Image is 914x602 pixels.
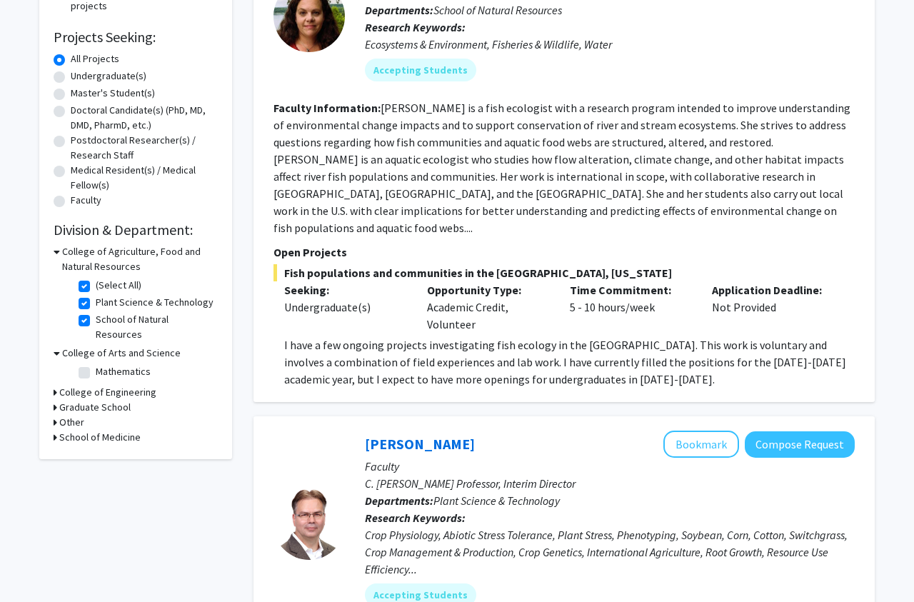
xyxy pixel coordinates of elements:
[71,51,119,66] label: All Projects
[59,400,131,415] h3: Graduate School
[96,295,214,310] label: Plant Science & Technology
[365,36,855,53] div: Ecosystems & Environment, Fisheries & Wildlife, Water
[71,193,101,208] label: Faculty
[71,69,146,84] label: Undergraduate(s)
[59,385,156,400] h3: College of Engineering
[284,299,406,316] div: Undergraduate(s)
[71,86,155,101] label: Master's Student(s)
[663,431,739,458] button: Add Felix Fritschi to Bookmarks
[273,101,850,235] fg-read-more: [PERSON_NAME] is a fish ecologist with a research program intended to improve understanding of en...
[11,538,61,591] iframe: Chat
[365,458,855,475] p: Faculty
[273,101,381,115] b: Faculty Information:
[284,336,855,388] p: I have a few ongoing projects investigating fish ecology in the [GEOGRAPHIC_DATA]. This work is v...
[273,264,855,281] span: Fish populations and communities in the [GEOGRAPHIC_DATA], [US_STATE]
[427,281,548,299] p: Opportunity Type:
[54,29,218,46] h2: Projects Seeking:
[365,511,466,525] b: Research Keywords:
[559,281,702,333] div: 5 - 10 hours/week
[433,3,562,17] span: School of Natural Resources
[745,431,855,458] button: Compose Request to Felix Fritschi
[712,281,833,299] p: Application Deadline:
[62,346,181,361] h3: College of Arts and Science
[62,244,218,274] h3: College of Agriculture, Food and Natural Resources
[71,163,218,193] label: Medical Resident(s) / Medical Fellow(s)
[59,430,141,445] h3: School of Medicine
[365,20,466,34] b: Research Keywords:
[54,221,218,239] h2: Division & Department:
[365,475,855,492] p: C. [PERSON_NAME] Professor, Interim Director
[433,493,560,508] span: Plant Science & Technology
[365,435,475,453] a: [PERSON_NAME]
[701,281,844,333] div: Not Provided
[365,59,476,81] mat-chip: Accepting Students
[273,244,855,261] p: Open Projects
[96,312,214,342] label: School of Natural Resources
[284,281,406,299] p: Seeking:
[365,526,855,578] div: Crop Physiology, Abiotic Stress Tolerance, Plant Stress, Phenotyping, Soybean, Corn, Cotton, Swit...
[71,103,218,133] label: Doctoral Candidate(s) (PhD, MD, DMD, PharmD, etc.)
[96,278,141,293] label: (Select All)
[365,493,433,508] b: Departments:
[416,281,559,333] div: Academic Credit, Volunteer
[365,3,433,17] b: Departments:
[71,133,218,163] label: Postdoctoral Researcher(s) / Research Staff
[96,364,151,379] label: Mathematics
[59,415,84,430] h3: Other
[570,281,691,299] p: Time Commitment:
